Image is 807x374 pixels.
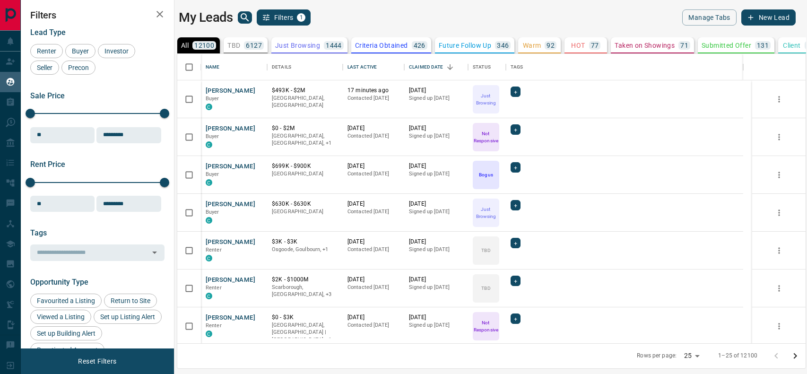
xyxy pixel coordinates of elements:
[506,54,743,80] div: Tags
[511,238,521,248] div: +
[206,179,212,186] div: condos.ca
[347,170,399,178] p: Contacted [DATE]
[272,170,338,178] p: [GEOGRAPHIC_DATA]
[409,54,443,80] div: Claimed Date
[409,170,463,178] p: Signed up [DATE]
[201,54,267,80] div: Name
[741,9,796,26] button: New Lead
[615,42,675,49] p: Taken on Showings
[347,313,399,322] p: [DATE]
[474,130,498,144] p: Not Responsive
[757,42,769,49] p: 131
[206,96,219,102] span: Buyer
[481,247,490,254] p: TBD
[34,330,99,337] span: Set up Building Alert
[439,42,491,49] p: Future Follow Up
[65,64,92,71] span: Precon
[772,281,786,296] button: more
[511,124,521,135] div: +
[474,92,498,106] p: Just Browsing
[30,294,102,308] div: Favourited a Listing
[206,331,212,337] div: condos.ca
[206,255,212,261] div: condos.ca
[474,319,498,333] p: Not Responsive
[591,42,599,49] p: 77
[547,42,555,49] p: 92
[355,42,408,49] p: Criteria Obtained
[511,87,521,97] div: +
[347,95,399,102] p: Contacted [DATE]
[272,322,338,344] p: Toronto
[206,162,255,171] button: [PERSON_NAME]
[347,246,399,253] p: Contacted [DATE]
[272,276,338,284] p: $2K - $1000M
[206,293,212,299] div: condos.ca
[409,246,463,253] p: Signed up [DATE]
[272,95,338,109] p: [GEOGRAPHIC_DATA], [GEOGRAPHIC_DATA]
[347,162,399,170] p: [DATE]
[30,160,65,169] span: Rent Price
[786,347,805,365] button: Go to next page
[257,9,311,26] button: Filters1
[101,47,132,55] span: Investor
[206,322,222,329] span: Renter
[409,87,463,95] p: [DATE]
[272,238,338,246] p: $3K - $3K
[409,132,463,140] p: Signed up [DATE]
[409,322,463,329] p: Signed up [DATE]
[571,42,585,49] p: HOT
[30,228,47,237] span: Tags
[30,310,91,324] div: Viewed a Listing
[34,64,56,71] span: Seller
[272,208,338,216] p: [GEOGRAPHIC_DATA]
[206,238,255,247] button: [PERSON_NAME]
[326,42,342,49] p: 1444
[404,54,468,80] div: Claimed Date
[272,54,291,80] div: Details
[61,61,95,75] div: Precon
[30,9,165,21] h2: Filters
[206,209,219,215] span: Buyer
[206,313,255,322] button: [PERSON_NAME]
[181,42,189,49] p: All
[275,42,320,49] p: Just Browsing
[272,132,338,147] p: Burlington
[347,132,399,140] p: Contacted [DATE]
[272,200,338,208] p: $630K - $630K
[30,28,66,37] span: Lead Type
[511,276,521,286] div: +
[347,124,399,132] p: [DATE]
[347,238,399,246] p: [DATE]
[94,310,162,324] div: Set up Listing Alert
[347,276,399,284] p: [DATE]
[97,313,158,321] span: Set up Listing Alert
[347,54,377,80] div: Last Active
[206,171,219,177] span: Buyer
[702,42,751,49] p: Submitted Offer
[206,124,255,133] button: [PERSON_NAME]
[34,313,88,321] span: Viewed a Listing
[409,276,463,284] p: [DATE]
[511,162,521,173] div: +
[34,47,60,55] span: Renter
[682,9,736,26] button: Manage Tabs
[179,10,233,25] h1: My Leads
[30,61,59,75] div: Seller
[30,91,65,100] span: Sale Price
[194,42,214,49] p: 12100
[772,319,786,333] button: more
[514,125,517,134] span: +
[347,322,399,329] p: Contacted [DATE]
[409,200,463,208] p: [DATE]
[148,246,161,259] button: Open
[481,285,490,292] p: TBD
[409,238,463,246] p: [DATE]
[246,42,262,49] p: 6127
[298,14,304,21] span: 1
[409,208,463,216] p: Signed up [DATE]
[272,246,338,253] p: Ottawa
[34,346,101,354] span: Reactivated Account
[343,54,404,80] div: Last Active
[514,238,517,248] span: +
[511,313,521,324] div: +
